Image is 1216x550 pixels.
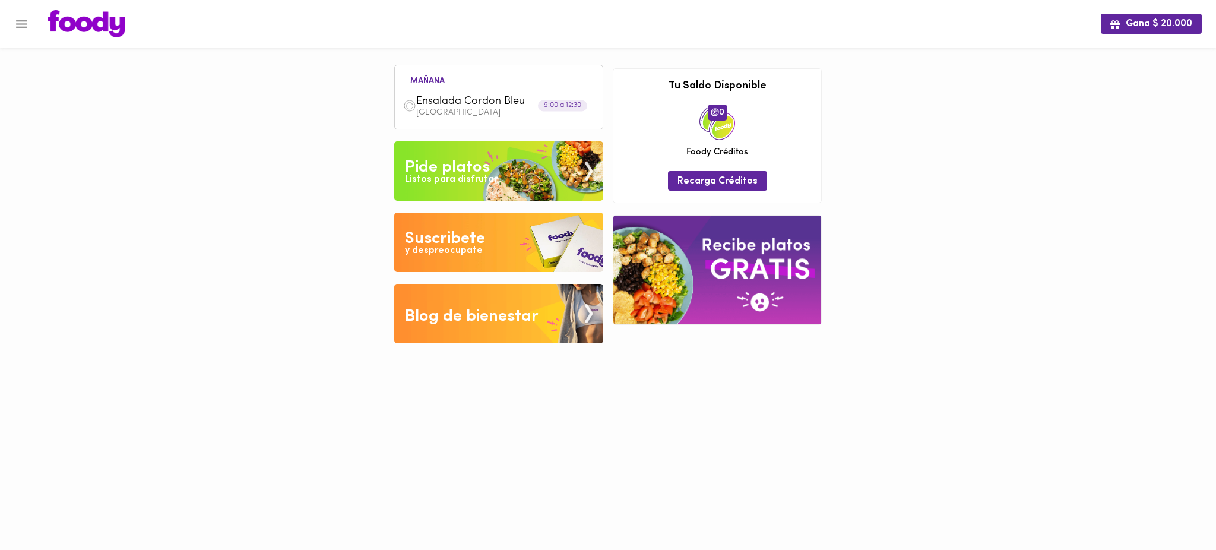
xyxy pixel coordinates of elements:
span: Ensalada Cordon Bleu [416,95,553,109]
img: foody-creditos.png [711,108,719,116]
iframe: Messagebird Livechat Widget [1147,481,1204,538]
img: Pide un Platos [394,141,603,201]
img: referral-banner.png [613,216,821,324]
span: Foody Créditos [686,146,748,159]
button: Menu [7,10,36,39]
div: Listos para disfrutar [405,173,498,187]
img: dish.png [403,99,416,112]
img: credits-package.png [699,105,735,140]
span: Recarga Créditos [677,176,758,187]
button: Gana $ 20.000 [1101,14,1202,33]
div: 9:00 a 12:30 [538,100,587,112]
div: Suscribete [405,227,485,251]
img: Disfruta bajar de peso [394,213,603,272]
span: Gana $ 20.000 [1110,18,1192,30]
img: logo.png [48,10,125,37]
img: Blog de bienestar [394,284,603,343]
button: Recarga Créditos [668,171,767,191]
h3: Tu Saldo Disponible [622,81,812,93]
div: y despreocupate [405,244,483,258]
li: mañana [401,74,454,86]
p: [GEOGRAPHIC_DATA] [416,109,594,117]
div: Pide platos [405,156,490,179]
span: 0 [708,105,727,120]
div: Blog de bienestar [405,305,539,328]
